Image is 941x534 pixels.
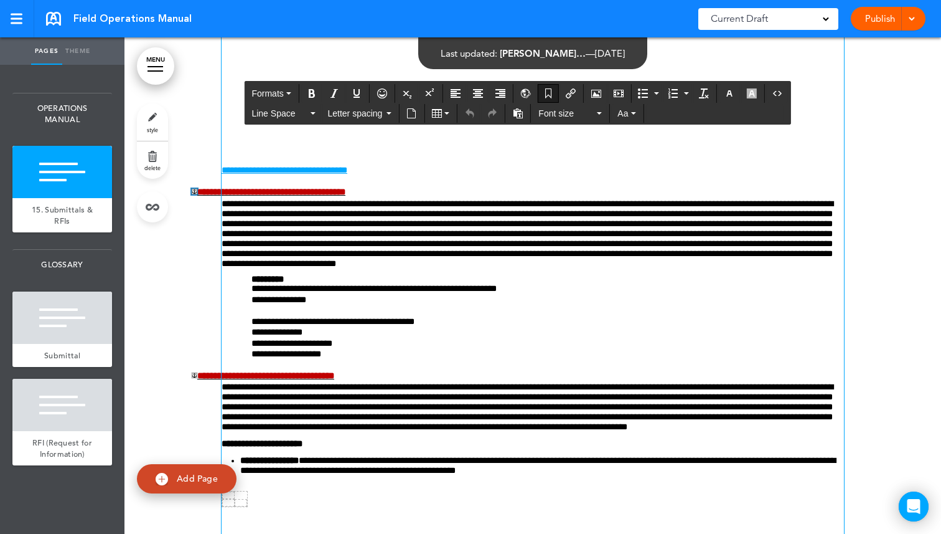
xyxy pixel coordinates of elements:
[515,84,536,103] div: Insert/Edit global anchor link
[156,473,168,485] img: add.svg
[251,88,283,98] span: Formats
[445,84,466,103] div: Align left
[251,107,307,120] span: Line Space
[12,431,112,465] a: RFI (Request for Information)
[767,84,788,103] div: Source code
[693,84,714,103] div: Clear formatting
[711,10,768,27] span: Current Draft
[490,84,511,103] div: Align right
[586,84,607,103] div: Airmason image
[177,473,218,484] span: Add Page
[860,7,899,31] a: Publish
[32,437,92,459] span: RFI (Request for Information)
[346,84,367,103] div: Underline
[500,47,586,59] span: [PERSON_NAME]…
[144,164,161,171] span: delete
[62,37,93,65] a: Theme
[441,49,625,58] div: —
[301,84,322,103] div: Bold
[44,350,80,361] span: Submittal
[73,12,192,26] span: Field Operations Manual
[459,104,480,123] div: Undo
[12,198,112,232] a: 15. Submittals & RFIs
[137,141,168,179] a: delete
[327,107,383,120] span: Letter spacing
[426,104,455,123] div: Table
[12,344,112,368] a: Submittal
[147,126,158,133] span: style
[397,84,418,103] div: Subscript
[617,108,628,118] span: Aa
[419,84,441,103] div: Superscript
[12,250,112,280] span: GLOSSARY
[899,492,929,522] div: Open Intercom Messenger
[482,104,503,123] div: Redo
[634,84,662,103] div: Bullet list
[538,107,594,120] span: Font size
[31,37,62,65] a: Pages
[441,47,497,59] span: Last updated:
[32,204,93,226] span: 15. Submittals & RFIs
[137,103,168,141] a: style
[467,84,489,103] div: Align center
[401,104,422,123] div: Insert document
[595,47,625,59] span: [DATE]
[560,84,581,103] div: Insert/edit airmason link
[663,84,692,103] div: Numbered list
[137,464,236,493] a: Add Page
[507,104,528,123] div: Paste as text
[12,93,112,134] span: OPERATIONS MANUAL
[538,84,559,103] div: Anchor
[324,84,345,103] div: Italic
[137,47,174,85] a: MENU
[608,84,629,103] div: Insert/edit media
